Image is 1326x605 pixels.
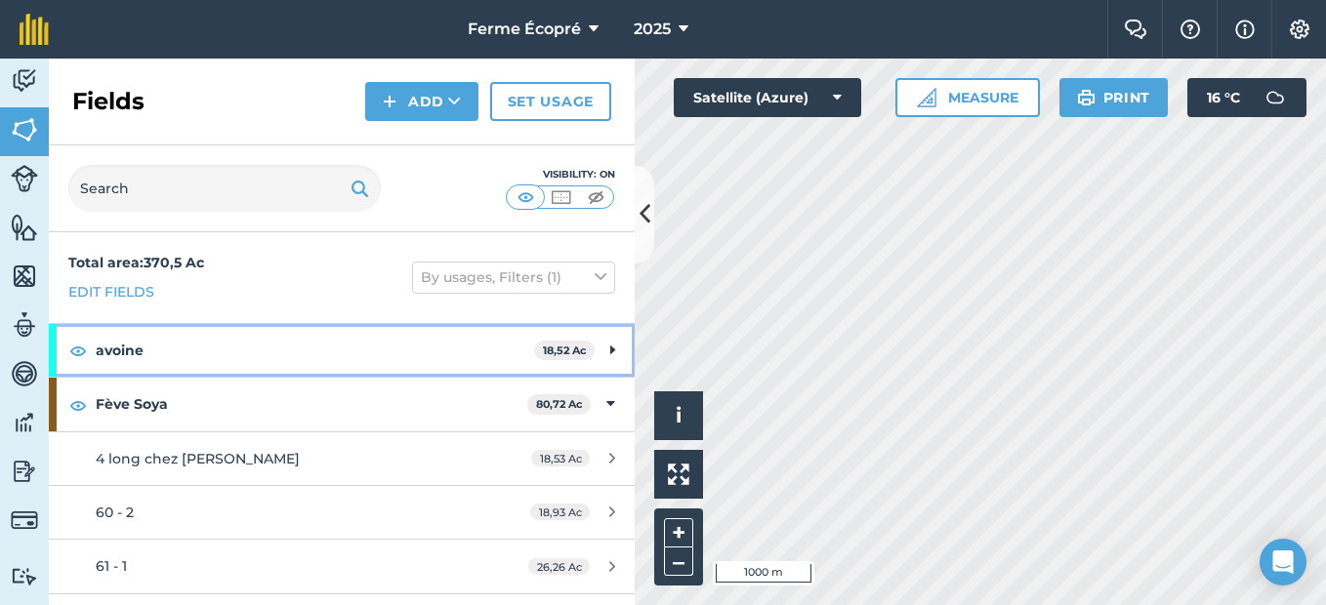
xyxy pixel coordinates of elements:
[351,177,369,200] img: svg+xml;base64,PHN2ZyB4bWxucz0iaHR0cDovL3d3dy53My5vcmcvMjAwMC9zdmciIHdpZHRoPSIxOSIgaGVpZ2h0PSIyNC...
[11,567,38,585] img: svg+xml;base64,PD94bWwgdmVyc2lvbj0iMS4wIiBlbmNvZGluZz0idXRmLTgiPz4KPCEtLSBHZW5lcmF0b3I6IEFkb2JlIE...
[514,187,538,207] img: svg+xml;base64,PHN2ZyB4bWxucz0iaHR0cDovL3d3dy53My5vcmcvMjAwMC9zdmciIHdpZHRoPSI1MCIgaGVpZ2h0PSI0MC...
[69,339,87,362] img: svg+xml;base64,PHN2ZyB4bWxucz0iaHR0cDovL3d3dy53My5vcmcvMjAwMC9zdmciIHdpZHRoPSIxOCIgaGVpZ2h0PSIyNC...
[664,518,693,547] button: +
[664,547,693,576] button: –
[11,66,38,96] img: svg+xml;base64,PD94bWwgdmVyc2lvbj0iMS4wIiBlbmNvZGluZz0idXRmLTgiPz4KPCEtLSBHZW5lcmF0b3I6IEFkb2JlIE...
[11,213,38,242] img: svg+xml;base64,PHN2ZyB4bWxucz0iaHR0cDovL3d3dy53My5vcmcvMjAwMC9zdmciIHdpZHRoPSI1NiIgaGVpZ2h0PSI2MC...
[68,281,154,302] a: Edit fields
[20,14,49,45] img: fieldmargin Logo
[11,359,38,388] img: svg+xml;base64,PD94bWwgdmVyc2lvbj0iMS4wIiBlbmNvZGluZz0idXRmLTgiPz4KPCEtLSBHZW5lcmF0b3I6IEFkb2JlIE...
[1124,20,1147,39] img: Two speech bubbles overlapping with the left bubble in the forefront
[543,343,587,357] strong: 18,52 Ac
[1059,78,1169,117] button: Print
[531,450,590,466] span: 18,53 Ac
[11,457,38,486] img: svg+xml;base64,PD94bWwgdmVyc2lvbj0iMS4wIiBlbmNvZGluZz0idXRmLTgiPz4KPCEtLSBHZW5lcmF0b3I6IEFkb2JlIE...
[1288,20,1311,39] img: A cog icon
[11,310,38,340] img: svg+xml;base64,PD94bWwgdmVyc2lvbj0iMS4wIiBlbmNvZGluZz0idXRmLTgiPz4KPCEtLSBHZW5lcmF0b3I6IEFkb2JlIE...
[468,18,581,41] span: Ferme Écopré
[549,187,573,207] img: svg+xml;base64,PHN2ZyB4bWxucz0iaHR0cDovL3d3dy53My5vcmcvMjAwMC9zdmciIHdpZHRoPSI1MCIgaGVpZ2h0PSI0MC...
[383,90,396,113] img: svg+xml;base64,PHN2ZyB4bWxucz0iaHR0cDovL3d3dy53My5vcmcvMjAwMC9zdmciIHdpZHRoPSIxNCIgaGVpZ2h0PSIyNC...
[96,324,534,377] strong: avoine
[528,558,590,575] span: 26,26 Ac
[72,86,145,117] h2: Fields
[49,432,635,485] a: 4 long chez [PERSON_NAME]18,53 Ac
[1187,78,1306,117] button: 16 °C
[96,504,134,521] span: 60 - 2
[536,397,583,411] strong: 80,72 Ac
[674,78,861,117] button: Satellite (Azure)
[11,408,38,437] img: svg+xml;base64,PD94bWwgdmVyc2lvbj0iMS4wIiBlbmNvZGluZz0idXRmLTgiPz4KPCEtLSBHZW5lcmF0b3I6IEFkb2JlIE...
[506,167,615,182] div: Visibility: On
[530,504,590,520] span: 18,93 Ac
[634,18,671,41] span: 2025
[68,254,204,271] strong: Total area : 370,5 Ac
[490,82,611,121] a: Set usage
[11,115,38,144] img: svg+xml;base64,PHN2ZyB4bWxucz0iaHR0cDovL3d3dy53My5vcmcvMjAwMC9zdmciIHdpZHRoPSI1NiIgaGVpZ2h0PSI2MC...
[96,450,300,467] span: 4 long chez [PERSON_NAME]
[49,540,635,592] a: 61 - 126,26 Ac
[69,393,87,417] img: svg+xml;base64,PHN2ZyB4bWxucz0iaHR0cDovL3d3dy53My5vcmcvMjAwMC9zdmciIHdpZHRoPSIxOCIgaGVpZ2h0PSIyNC...
[1260,539,1306,585] div: Open Intercom Messenger
[11,506,38,534] img: svg+xml;base64,PD94bWwgdmVyc2lvbj0iMS4wIiBlbmNvZGluZz0idXRmLTgiPz4KPCEtLSBHZW5lcmF0b3I6IEFkb2JlIE...
[668,464,689,485] img: Four arrows, one pointing top left, one top right, one bottom right and the last bottom left
[1235,18,1255,41] img: svg+xml;base64,PHN2ZyB4bWxucz0iaHR0cDovL3d3dy53My5vcmcvMjAwMC9zdmciIHdpZHRoPSIxNyIgaGVpZ2h0PSIxNy...
[412,262,615,293] button: By usages, Filters (1)
[68,165,381,212] input: Search
[49,324,635,377] div: avoine18,52 Ac
[49,378,635,430] div: Fève Soya80,72 Ac
[49,486,635,539] a: 60 - 218,93 Ac
[917,88,936,107] img: Ruler icon
[1256,78,1295,117] img: svg+xml;base64,PD94bWwgdmVyc2lvbj0iMS4wIiBlbmNvZGluZz0idXRmLTgiPz4KPCEtLSBHZW5lcmF0b3I6IEFkb2JlIE...
[676,403,682,427] span: i
[11,165,38,192] img: svg+xml;base64,PD94bWwgdmVyc2lvbj0iMS4wIiBlbmNvZGluZz0idXRmLTgiPz4KPCEtLSBHZW5lcmF0b3I6IEFkb2JlIE...
[1077,86,1096,109] img: svg+xml;base64,PHN2ZyB4bWxucz0iaHR0cDovL3d3dy53My5vcmcvMjAwMC9zdmciIHdpZHRoPSIxOSIgaGVpZ2h0PSIyNC...
[365,82,478,121] button: Add
[1207,78,1240,117] span: 16 ° C
[96,378,527,430] strong: Fève Soya
[96,557,127,575] span: 61 - 1
[584,187,608,207] img: svg+xml;base64,PHN2ZyB4bWxucz0iaHR0cDovL3d3dy53My5vcmcvMjAwMC9zdmciIHdpZHRoPSI1MCIgaGVpZ2h0PSI0MC...
[1179,20,1202,39] img: A question mark icon
[11,262,38,291] img: svg+xml;base64,PHN2ZyB4bWxucz0iaHR0cDovL3d3dy53My5vcmcvMjAwMC9zdmciIHdpZHRoPSI1NiIgaGVpZ2h0PSI2MC...
[654,391,703,440] button: i
[895,78,1040,117] button: Measure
